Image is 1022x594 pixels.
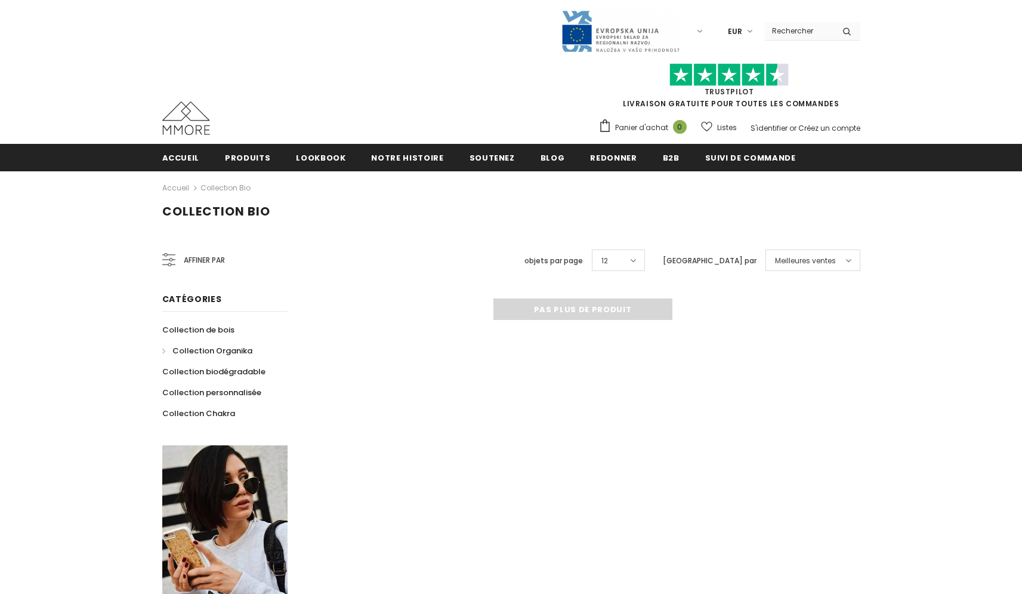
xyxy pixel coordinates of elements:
[524,255,583,267] label: objets par page
[371,152,443,164] span: Notre histoire
[225,152,270,164] span: Produits
[162,293,222,305] span: Catégories
[705,87,754,97] a: TrustPilot
[663,152,680,164] span: B2B
[615,122,668,134] span: Panier d'achat
[789,123,796,133] span: or
[162,387,261,398] span: Collection personnalisée
[162,340,252,361] a: Collection Organika
[798,123,860,133] a: Créez un compte
[162,382,261,403] a: Collection personnalisée
[162,101,210,135] img: Cas MMORE
[470,144,515,171] a: soutenez
[590,152,637,164] span: Redonner
[162,408,235,419] span: Collection Chakra
[162,319,234,340] a: Collection de bois
[162,203,270,220] span: Collection Bio
[751,123,788,133] a: S'identifier
[470,152,515,164] span: soutenez
[162,361,265,382] a: Collection biodégradable
[663,144,680,171] a: B2B
[590,144,637,171] a: Redonner
[669,63,789,87] img: Faites confiance aux étoiles pilotes
[728,26,742,38] span: EUR
[717,122,737,134] span: Listes
[541,152,565,164] span: Blog
[705,144,796,171] a: Suivi de commande
[705,152,796,164] span: Suivi de commande
[701,117,737,138] a: Listes
[172,345,252,356] span: Collection Organika
[296,152,345,164] span: Lookbook
[663,255,757,267] label: [GEOGRAPHIC_DATA] par
[225,144,270,171] a: Produits
[561,10,680,53] img: Javni Razpis
[162,144,200,171] a: Accueil
[673,120,687,134] span: 0
[162,403,235,424] a: Collection Chakra
[775,255,836,267] span: Meilleures ventes
[184,254,225,267] span: Affiner par
[601,255,608,267] span: 12
[296,144,345,171] a: Lookbook
[162,152,200,164] span: Accueil
[561,26,680,36] a: Javni Razpis
[765,22,833,39] input: Search Site
[200,183,251,193] a: Collection Bio
[371,144,443,171] a: Notre histoire
[162,181,189,195] a: Accueil
[598,69,860,109] span: LIVRAISON GRATUITE POUR TOUTES LES COMMANDES
[541,144,565,171] a: Blog
[598,119,693,137] a: Panier d'achat 0
[162,324,234,336] span: Collection de bois
[162,366,265,377] span: Collection biodégradable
